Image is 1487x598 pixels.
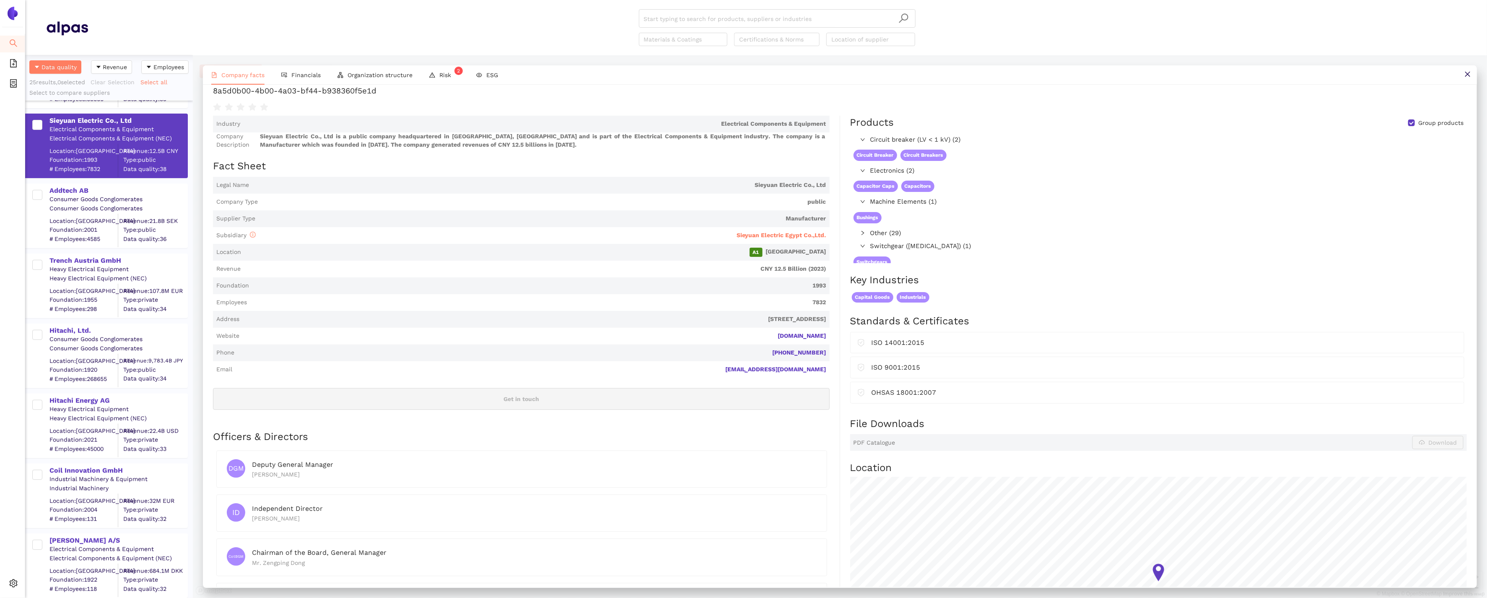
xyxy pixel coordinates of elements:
span: Manufacturer [259,215,826,223]
span: Revenue [216,265,241,273]
div: Coil Innovation GmbH [49,466,187,475]
span: 25 results, 0 selected [29,79,85,85]
span: Electrical Components & Equipment [244,120,826,128]
span: Group products [1415,119,1467,127]
div: Heavy Electrical Equipment [49,405,187,414]
span: Industry [216,120,240,128]
span: Company Description [216,132,257,149]
span: Foundation: 1920 [49,366,118,374]
div: ISO 9001:2015 [872,362,1457,373]
span: Revenue [103,62,127,72]
div: Select to compare suppliers [29,89,189,97]
span: [GEOGRAPHIC_DATA] [244,248,826,257]
div: Mr. Zengping Dong [252,558,817,567]
span: Type: private [123,506,187,514]
div: Consumer Goods Conglomerates [49,195,187,204]
span: container [9,76,18,93]
span: # Employees: 4585 [49,235,118,243]
span: Data quality: 39 [123,95,187,103]
span: Sieyuan Electric Egypt Co.,Ltd. [737,232,826,238]
div: Circuit breaker (LV < 1 kV) (2) [850,133,975,147]
span: Data quality: 32 [123,585,187,593]
span: apartment [337,72,343,78]
span: # Employees: 268655 [49,375,118,383]
span: A1 [750,248,763,257]
span: Supplier Type [216,215,255,223]
span: Circuit breaker (LV < 1 kV) (2) [870,135,971,145]
span: Machine Elements (1) [870,197,971,207]
h2: Key Industries [850,273,1467,287]
span: PDF Catalogue [854,439,895,447]
span: star [236,103,245,111]
span: Data quality: 36 [123,235,187,243]
div: Sieyuan Electric Co., Ltd [49,116,187,125]
button: caret-downEmployees [141,60,189,74]
span: Data quality: 32 [123,515,187,523]
div: Revenue: 684.1M DKK [123,567,187,575]
span: # Employees: 298 [49,305,118,313]
span: right [860,137,865,142]
span: Phone [216,349,234,357]
button: Clear Selection [90,75,140,89]
span: safety-certificate [857,362,865,371]
span: Chairman of the Board, General Manager [252,549,387,557]
div: Industrial Machinery [49,484,187,493]
h2: Location [850,461,1467,475]
img: Homepage [46,18,88,39]
span: file-text [211,72,217,78]
span: Data quality: 34 [123,375,187,383]
span: Legal Name [216,181,249,189]
span: # Employees: 118 [49,585,118,593]
span: Subsidiary [216,232,256,238]
span: info-circle [250,232,256,238]
div: Location: [GEOGRAPHIC_DATA] [49,497,118,505]
span: 7832 [250,298,826,307]
div: Electrical Components & Equipment (NEC) [49,554,187,563]
span: Type: public [123,156,187,164]
span: right [860,199,865,204]
span: Circuit Breaker [854,150,897,161]
span: Foundation: 2001 [49,226,118,234]
span: search [9,36,18,53]
div: Consumer Goods Conglomerates [49,205,187,213]
div: Location: [GEOGRAPHIC_DATA] [49,427,118,435]
span: Type: private [123,436,187,444]
span: Switchgears [854,256,891,268]
span: Data quality [42,62,77,72]
span: Type: private [123,576,187,584]
span: Electronics (2) [870,166,971,176]
span: DGM [228,461,244,477]
span: [STREET_ADDRESS] [243,315,826,324]
span: Employees [216,298,247,307]
span: # Employees: 7832 [49,165,118,173]
div: Electronics (2) [850,164,975,178]
span: Select all [140,78,167,87]
div: [PERSON_NAME] [252,470,817,479]
span: Foundation: 2021 [49,436,118,444]
span: file-add [9,56,18,73]
div: ISO 14001:2015 [872,337,1457,348]
div: Location: [GEOGRAPHIC_DATA] [49,217,118,225]
div: Machine Elements (1) [850,195,975,209]
div: Electrical Components & Equipment [49,545,187,554]
span: ID [232,503,240,522]
div: Other (29) [850,227,975,240]
span: right [860,243,865,249]
span: Bushings [854,212,882,223]
span: star [225,103,233,111]
span: star [213,103,221,111]
span: Address [216,315,239,324]
div: Revenue: 12.5B CNY [123,147,187,155]
span: Data quality: 34 [123,305,187,313]
button: Select all [140,75,173,89]
span: star [248,103,257,111]
span: Data quality: 38 [123,165,187,173]
span: safety-certificate [857,337,865,347]
span: caret-down [34,64,40,71]
span: CotBGM [228,552,244,561]
span: Capacitor Caps [854,181,898,192]
span: search [898,13,909,23]
span: Foundation: 1922 [49,576,118,584]
span: # Employees: 53000 [49,95,118,103]
span: Other (29) [870,228,971,238]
